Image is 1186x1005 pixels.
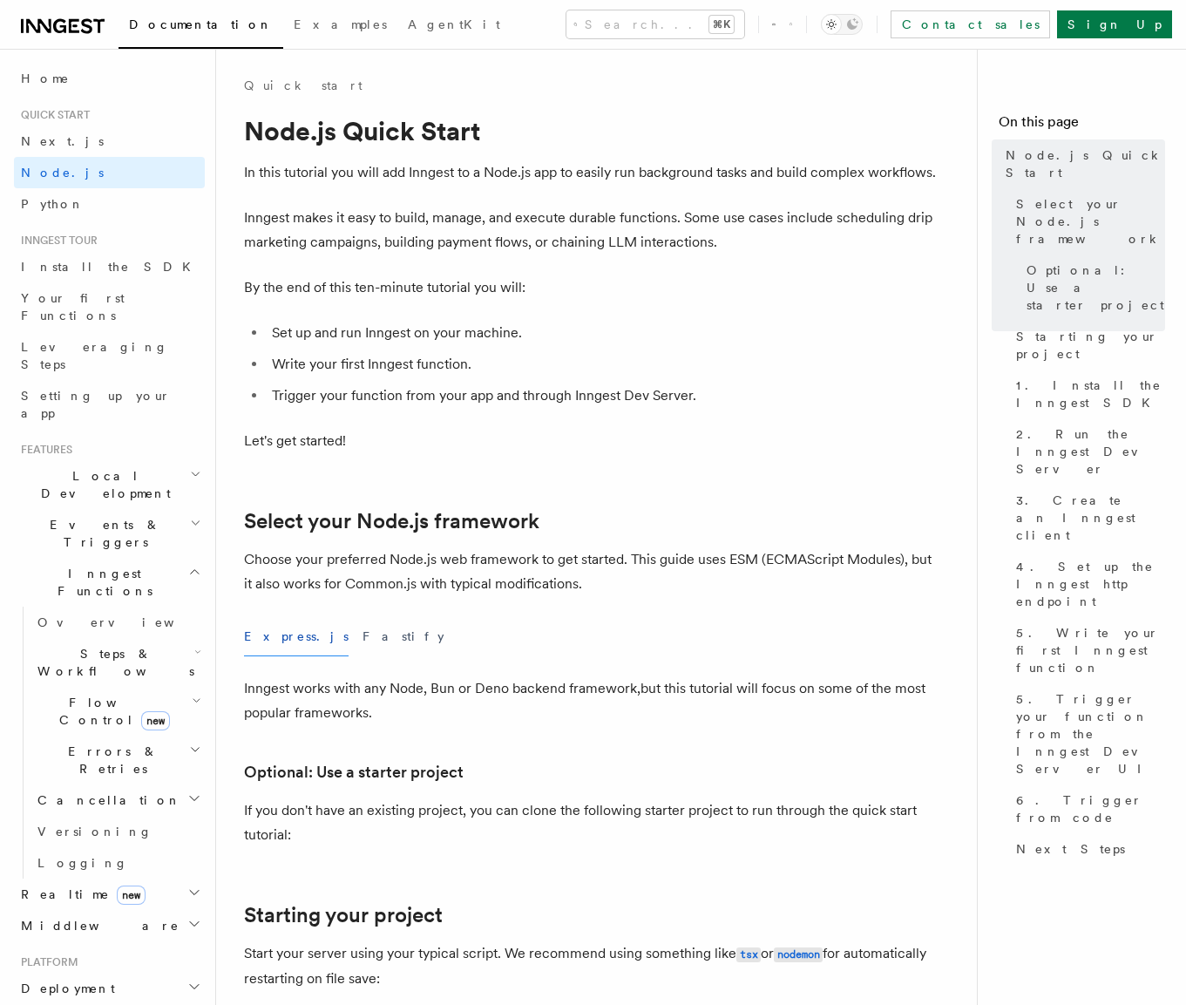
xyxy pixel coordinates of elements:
[14,251,205,282] a: Install the SDK
[14,331,205,380] a: Leveraging Steps
[1057,10,1172,38] a: Sign Up
[30,694,192,729] span: Flow Control
[1016,690,1165,778] span: 5. Trigger your function from the Inngest Dev Server UI
[1009,370,1165,418] a: 1. Install the Inngest SDK
[566,10,744,38] button: Search...⌘K
[14,509,205,558] button: Events & Triggers
[30,847,205,879] a: Logging
[129,17,273,31] span: Documentation
[14,955,78,969] span: Platform
[30,687,205,736] button: Flow Controlnew
[14,886,146,903] span: Realtime
[14,558,205,607] button: Inngest Functions
[1009,617,1165,683] a: 5. Write your first Inngest function
[30,645,194,680] span: Steps & Workflows
[999,139,1165,188] a: Node.js Quick Start
[408,17,500,31] span: AgentKit
[21,260,201,274] span: Install the SDK
[30,607,205,638] a: Overview
[21,70,70,87] span: Home
[14,565,188,600] span: Inngest Functions
[14,443,72,457] span: Features
[1006,146,1165,181] span: Node.js Quick Start
[1009,321,1165,370] a: Starting your project
[21,389,171,420] span: Setting up your app
[14,460,205,509] button: Local Development
[30,743,189,778] span: Errors & Retries
[709,16,734,33] kbd: ⌘K
[14,380,205,429] a: Setting up your app
[244,275,941,300] p: By the end of this ten-minute tutorial you will:
[283,5,397,47] a: Examples
[14,234,98,248] span: Inngest tour
[1016,558,1165,610] span: 4. Set up the Inngest http endpoint
[736,945,761,961] a: tsx
[30,736,205,784] button: Errors & Retries
[14,157,205,188] a: Node.js
[119,5,283,49] a: Documentation
[267,321,941,345] li: Set up and run Inngest on your machine.
[891,10,1050,38] a: Contact sales
[736,947,761,962] code: tsx
[1009,188,1165,255] a: Select your Node.js framework
[244,617,349,656] button: Express.js
[30,791,181,809] span: Cancellation
[21,134,104,148] span: Next.js
[1016,425,1165,478] span: 2. Run the Inngest Dev Server
[821,14,863,35] button: Toggle dark mode
[14,63,205,94] a: Home
[14,282,205,331] a: Your first Functions
[1027,261,1165,314] span: Optional: Use a starter project
[1020,255,1165,321] a: Optional: Use a starter project
[244,798,941,847] p: If you don't have an existing project, you can clone the following starter project to run through...
[30,784,205,816] button: Cancellation
[1016,624,1165,676] span: 5. Write your first Inngest function
[244,77,363,94] a: Quick start
[14,516,190,551] span: Events & Triggers
[117,886,146,905] span: new
[21,197,85,211] span: Python
[244,903,443,927] a: Starting your project
[1009,485,1165,551] a: 3. Create an Inngest client
[397,5,511,47] a: AgentKit
[294,17,387,31] span: Examples
[774,947,823,962] code: nodemon
[21,291,125,323] span: Your first Functions
[267,352,941,377] li: Write your first Inngest function.
[244,509,539,533] a: Select your Node.js framework
[1009,551,1165,617] a: 4. Set up the Inngest http endpoint
[267,384,941,408] li: Trigger your function from your app and through Inngest Dev Server.
[244,115,941,146] h1: Node.js Quick Start
[14,188,205,220] a: Python
[1016,840,1125,858] span: Next Steps
[14,917,180,934] span: Middleware
[14,126,205,157] a: Next.js
[1009,683,1165,784] a: 5. Trigger your function from the Inngest Dev Server UI
[37,825,152,839] span: Versioning
[244,160,941,185] p: In this tutorial you will add Inngest to a Node.js app to easily run background tasks and build c...
[14,980,115,997] span: Deployment
[1016,791,1165,826] span: 6. Trigger from code
[37,615,217,629] span: Overview
[244,206,941,255] p: Inngest makes it easy to build, manage, and execute durable functions. Some use cases include sch...
[1016,492,1165,544] span: 3. Create an Inngest client
[363,617,444,656] button: Fastify
[244,941,941,991] p: Start your server using your typical script. We recommend using something like or for automatical...
[1009,833,1165,865] a: Next Steps
[1016,377,1165,411] span: 1. Install the Inngest SDK
[14,108,90,122] span: Quick start
[30,638,205,687] button: Steps & Workflows
[14,879,205,910] button: Realtimenew
[14,973,205,1004] button: Deployment
[30,816,205,847] a: Versioning
[244,760,464,784] a: Optional: Use a starter project
[37,856,128,870] span: Logging
[14,910,205,941] button: Middleware
[21,340,168,371] span: Leveraging Steps
[1009,418,1165,485] a: 2. Run the Inngest Dev Server
[244,547,941,596] p: Choose your preferred Node.js web framework to get started. This guide uses ESM (ECMAScript Modul...
[244,676,941,725] p: Inngest works with any Node, Bun or Deno backend framework,but this tutorial will focus on some o...
[14,607,205,879] div: Inngest Functions
[141,711,170,730] span: new
[1009,784,1165,833] a: 6. Trigger from code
